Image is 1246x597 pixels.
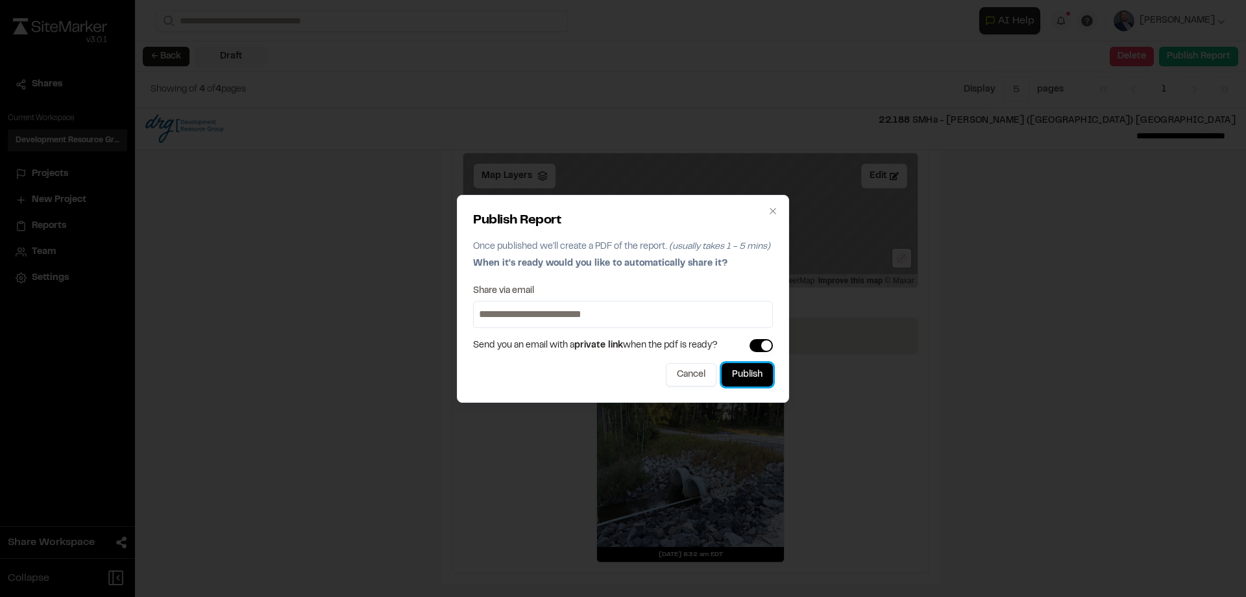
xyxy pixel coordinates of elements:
span: When it's ready would you like to automatically share it? [473,260,727,268]
span: (usually takes 1 - 5 mins) [669,243,770,251]
span: Send you an email with a when the pdf is ready? [473,338,718,353]
h2: Publish Report [473,211,773,231]
span: private link [574,342,623,349]
button: Publish [722,363,773,387]
button: Cancel [666,363,716,387]
label: Share via email [473,286,534,296]
p: Once published we'll create a PDF of the report. [473,240,773,254]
